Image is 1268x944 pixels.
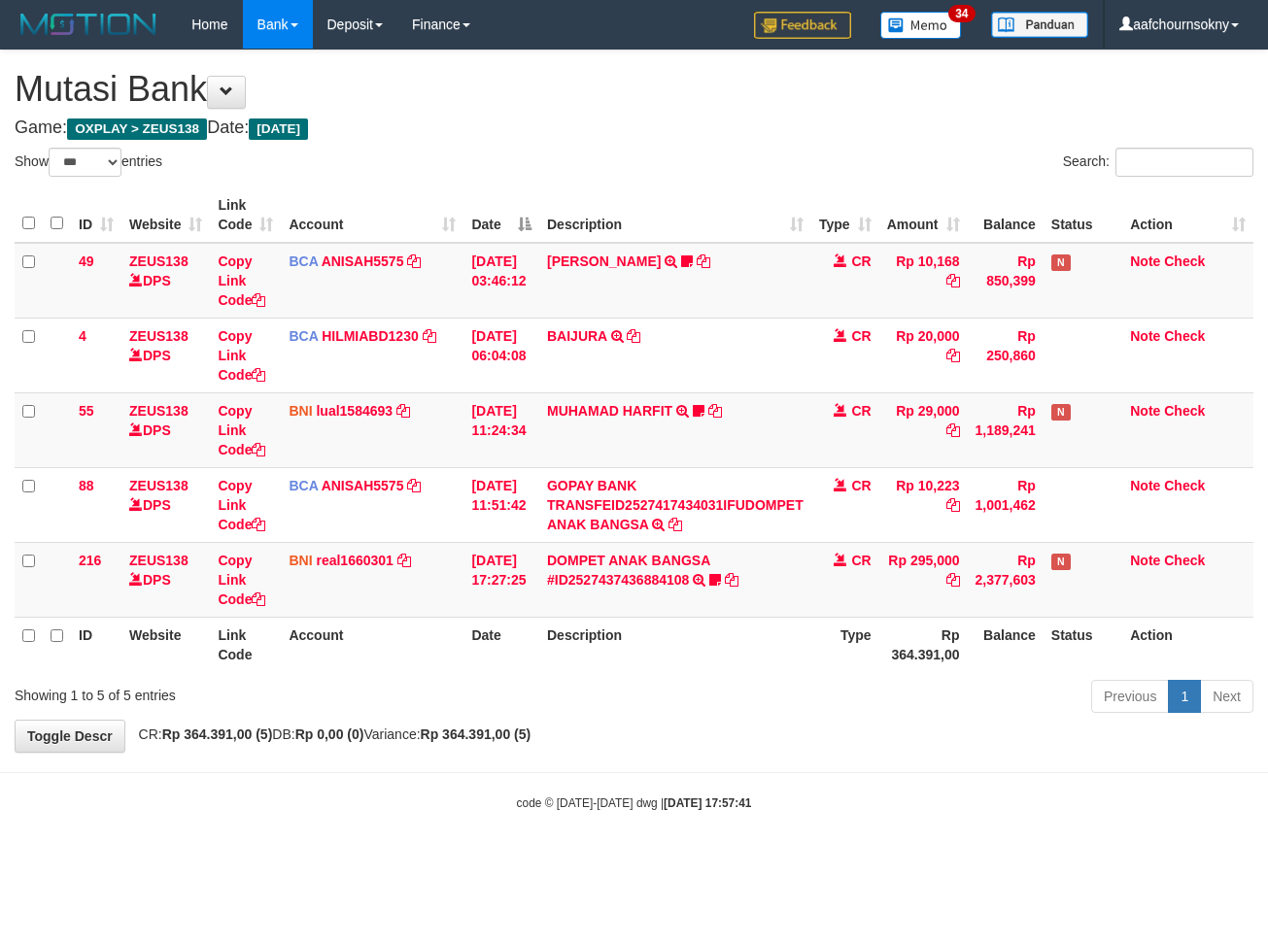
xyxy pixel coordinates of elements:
span: CR [851,553,871,568]
a: Check [1164,328,1205,344]
h1: Mutasi Bank [15,70,1253,109]
td: Rp 295,000 [879,542,968,617]
a: HILMIABD1230 [322,328,419,344]
td: Rp 29,000 [879,392,968,467]
a: Previous [1091,680,1169,713]
a: real1660301 [316,553,393,568]
a: Copy ANISAH5575 to clipboard [407,253,421,269]
label: Search: [1063,148,1253,177]
td: [DATE] 11:24:34 [463,392,539,467]
span: BCA [289,253,318,269]
span: Has Note [1051,404,1071,421]
th: Website [121,617,210,672]
a: Copy Link Code [218,478,265,532]
a: Copy HILMIABD1230 to clipboard [423,328,436,344]
img: Button%20Memo.svg [880,12,962,39]
th: Date: activate to sort column descending [463,187,539,243]
a: Check [1164,553,1205,568]
strong: Rp 364.391,00 (5) [162,726,273,742]
span: CR [851,403,871,419]
a: Copy MUHAMAD HARFIT to clipboard [708,403,722,419]
th: ID [71,617,121,672]
span: 55 [79,403,94,419]
a: ZEUS138 [129,328,188,344]
a: 1 [1168,680,1201,713]
td: Rp 1,001,462 [968,467,1044,542]
span: OXPLAY > ZEUS138 [67,118,207,140]
td: Rp 1,189,241 [968,392,1044,467]
a: Copy Rp 20,000 to clipboard [946,348,960,363]
a: ZEUS138 [129,478,188,493]
td: DPS [121,542,210,617]
th: Balance [968,187,1044,243]
a: Copy Link Code [218,253,265,308]
th: Status [1044,187,1122,243]
a: lual1584693 [316,403,393,419]
div: Showing 1 to 5 of 5 entries [15,678,514,705]
td: DPS [121,467,210,542]
a: ZEUS138 [129,553,188,568]
a: MUHAMAD HARFIT [547,403,672,419]
th: Type: activate to sort column ascending [811,187,879,243]
span: [DATE] [249,118,308,140]
span: CR [851,478,871,493]
a: Note [1130,328,1160,344]
td: DPS [121,392,210,467]
a: Copy Rp 10,223 to clipboard [946,497,960,513]
th: Website: activate to sort column ascending [121,187,210,243]
a: Copy Link Code [218,328,265,383]
td: [DATE] 03:46:12 [463,243,539,319]
td: [DATE] 11:51:42 [463,467,539,542]
a: ANISAH5575 [322,478,404,493]
span: CR: DB: Variance: [129,726,531,742]
th: Type [811,617,879,672]
a: Toggle Descr [15,720,125,753]
a: Copy Rp 29,000 to clipboard [946,422,960,438]
th: Account: activate to sort column ascending [281,187,463,243]
span: BCA [289,478,318,493]
td: Rp 20,000 [879,318,968,392]
td: Rp 2,377,603 [968,542,1044,617]
a: Copy ANISAH5575 to clipboard [407,478,421,493]
th: Action: activate to sort column ascending [1122,187,1253,243]
td: Rp 850,399 [968,243,1044,319]
th: Account [281,617,463,672]
span: BCA [289,328,318,344]
span: 4 [79,328,86,344]
span: 216 [79,553,101,568]
a: ZEUS138 [129,253,188,269]
th: Action [1122,617,1253,672]
strong: Rp 364.391,00 (5) [421,726,531,742]
span: 34 [948,5,975,22]
span: 88 [79,478,94,493]
td: [DATE] 06:04:08 [463,318,539,392]
span: Has Note [1051,254,1071,271]
img: MOTION_logo.png [15,10,162,39]
a: Copy real1660301 to clipboard [397,553,411,568]
a: Note [1130,253,1160,269]
th: Description [539,617,811,672]
td: Rp 10,223 [879,467,968,542]
a: ANISAH5575 [322,253,404,269]
a: Note [1130,553,1160,568]
input: Search: [1115,148,1253,177]
th: Description: activate to sort column ascending [539,187,811,243]
a: Next [1200,680,1253,713]
a: Copy GOPAY BANK TRANSFEID2527417434031IFUDOMPET ANAK BANGSA to clipboard [668,517,682,532]
label: Show entries [15,148,162,177]
th: Balance [968,617,1044,672]
img: Feedback.jpg [754,12,851,39]
span: BNI [289,403,312,419]
span: Has Note [1051,554,1071,570]
a: BAIJURA [547,328,607,344]
a: Check [1164,253,1205,269]
select: Showentries [49,148,121,177]
td: DPS [121,318,210,392]
a: Check [1164,478,1205,493]
a: GOPAY BANK TRANSFEID2527417434031IFUDOMPET ANAK BANGSA [547,478,804,532]
a: Note [1130,478,1160,493]
a: Copy Link Code [218,403,265,457]
a: Copy INA PAUJANAH to clipboard [697,253,710,269]
th: Rp 364.391,00 [879,617,968,672]
span: BNI [289,553,312,568]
